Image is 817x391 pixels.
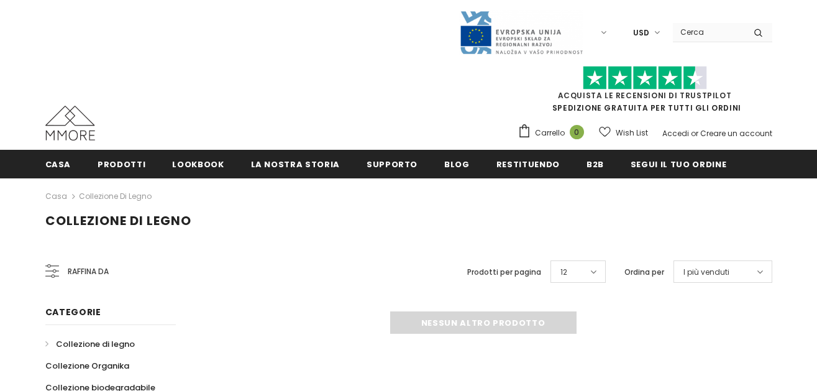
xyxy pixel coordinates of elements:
a: Javni Razpis [459,27,583,37]
span: or [691,128,698,139]
a: Wish List [599,122,648,144]
span: supporto [367,159,418,170]
span: Carrello [535,127,565,139]
a: supporto [367,150,418,178]
img: Fidati di Pilot Stars [583,66,707,90]
a: La nostra storia [251,150,340,178]
a: Restituendo [496,150,560,178]
span: Wish List [616,127,648,139]
a: Collezione di legno [79,191,152,201]
img: Javni Razpis [459,10,583,55]
a: Segui il tuo ordine [631,150,726,178]
span: Collezione Organika [45,360,129,372]
a: Prodotti [98,150,145,178]
span: Collezione di legno [56,338,135,350]
span: I più venduti [683,266,729,278]
label: Ordina per [624,266,664,278]
a: Casa [45,150,71,178]
label: Prodotti per pagina [467,266,541,278]
span: Prodotti [98,159,145,170]
a: Collezione Organika [45,355,129,377]
span: 0 [570,125,584,139]
span: Lookbook [172,159,224,170]
span: Restituendo [496,159,560,170]
a: Casa [45,189,67,204]
a: Lookbook [172,150,224,178]
span: Collezione di legno [45,212,191,229]
span: Blog [444,159,470,170]
img: Casi MMORE [45,106,95,140]
span: SPEDIZIONE GRATUITA PER TUTTI GLI ORDINI [518,71,772,113]
input: Search Site [673,23,744,41]
a: Blog [444,150,470,178]
span: Categorie [45,306,101,318]
a: B2B [587,150,604,178]
span: B2B [587,159,604,170]
span: 12 [560,266,567,278]
span: USD [633,27,649,39]
span: Casa [45,159,71,170]
a: Collezione di legno [45,333,135,355]
span: Raffina da [68,265,109,278]
a: Acquista le recensioni di TrustPilot [558,90,732,101]
a: Accedi [662,128,689,139]
span: La nostra storia [251,159,340,170]
a: Creare un account [700,128,772,139]
span: Segui il tuo ordine [631,159,726,170]
a: Carrello 0 [518,124,590,142]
